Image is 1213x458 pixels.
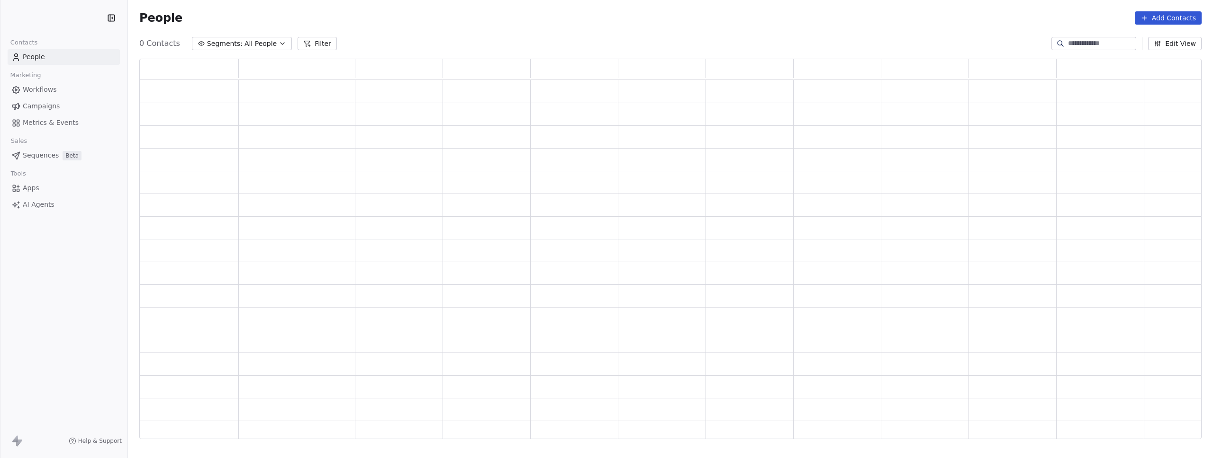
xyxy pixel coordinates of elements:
span: Beta [63,151,81,160]
a: Campaigns [8,98,120,114]
span: Apps [23,183,39,193]
button: Add Contacts [1135,11,1202,25]
a: Metrics & Events [8,115,120,131]
span: Marketing [6,68,45,82]
span: Segments: [207,39,243,49]
span: Help & Support [78,437,122,445]
span: Campaigns [23,101,60,111]
div: grid [140,80,1202,440]
span: Metrics & Events [23,118,79,128]
a: Help & Support [69,437,122,445]
button: Filter [298,37,337,50]
span: Contacts [6,35,42,50]
a: Workflows [8,82,120,97]
span: Sales [7,134,31,148]
button: Edit View [1148,37,1202,50]
a: Apps [8,180,120,196]
span: Workflows [23,85,57,95]
span: People [139,11,182,25]
span: Tools [7,167,30,181]
span: 0 Contacts [139,38,180,49]
a: SequencesBeta [8,148,120,163]
span: All People [244,39,277,49]
a: AI Agents [8,197,120,212]
span: People [23,52,45,62]
span: Sequences [23,150,59,160]
a: People [8,49,120,65]
span: AI Agents [23,200,54,210]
